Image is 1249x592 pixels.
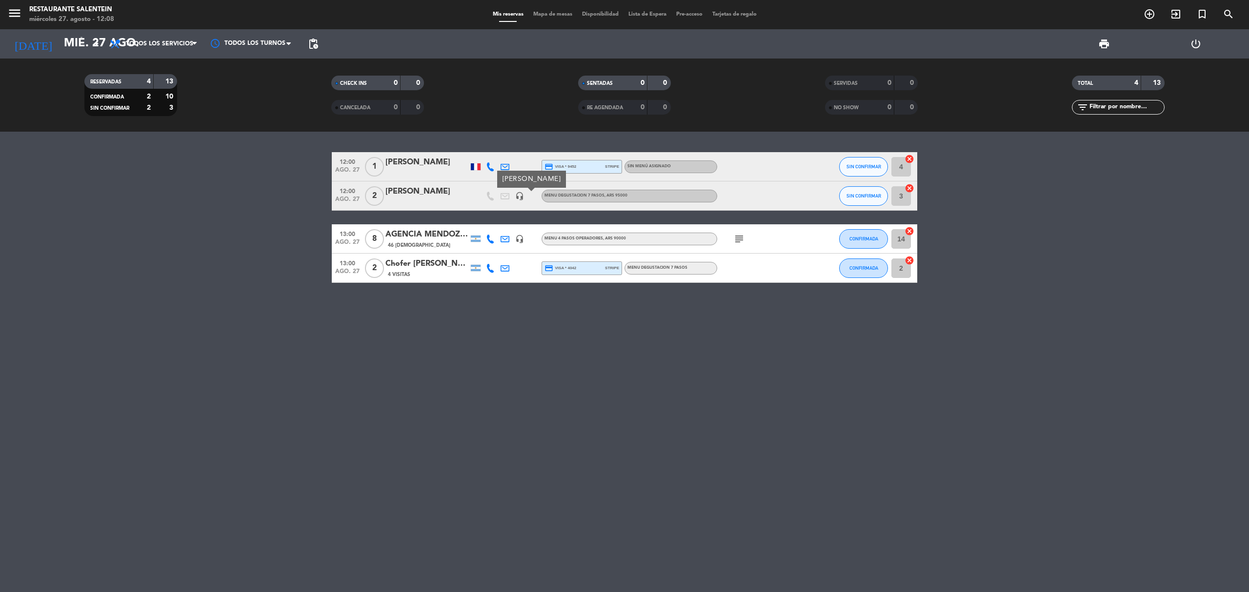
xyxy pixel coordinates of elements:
[839,258,888,278] button: CONFIRMADA
[587,105,623,110] span: RE AGENDADA
[1150,29,1242,59] div: LOG OUT
[544,194,627,197] span: MENU DEGUSTACION 7 PASOS
[335,196,360,207] span: ago. 27
[1077,101,1088,113] i: filter_list
[416,104,422,111] strong: 0
[147,104,151,111] strong: 2
[544,264,576,273] span: visa * 4042
[488,12,528,17] span: Mis reservas
[365,258,384,278] span: 2
[165,93,175,100] strong: 10
[7,33,59,55] i: [DATE]
[604,194,627,197] span: , ARS 95000
[365,186,384,206] span: 2
[544,162,576,171] span: visa * 9452
[169,104,175,111] strong: 3
[7,6,22,20] i: menu
[663,104,669,111] strong: 0
[1196,8,1208,20] i: turned_in_not
[147,78,151,85] strong: 4
[1078,81,1093,86] span: TOTAL
[165,78,175,85] strong: 13
[834,81,858,86] span: SERVIDAS
[627,164,671,168] span: Sin menú asignado
[388,271,410,278] span: 4 Visitas
[335,185,360,196] span: 12:00
[335,257,360,268] span: 13:00
[641,104,645,111] strong: 0
[90,79,121,84] span: RESERVADAS
[577,12,624,17] span: Disponibilidad
[385,257,468,270] div: Chofer [PERSON_NAME]
[394,104,398,111] strong: 0
[839,186,888,206] button: SIN CONFIRMAR
[846,193,881,198] span: SIN CONFIRMAR
[528,12,577,17] span: Mapa de mesas
[887,79,891,86] strong: 0
[29,15,114,24] div: miércoles 27. agosto - 12:08
[905,154,914,164] i: cancel
[126,40,193,47] span: Todos los servicios
[849,265,878,271] span: CONFIRMADA
[147,93,151,100] strong: 2
[335,239,360,250] span: ago. 27
[733,233,745,245] i: subject
[839,229,888,249] button: CONFIRMADA
[605,265,619,271] span: stripe
[910,79,916,86] strong: 0
[385,185,468,198] div: [PERSON_NAME]
[1223,8,1234,20] i: search
[887,104,891,111] strong: 0
[497,171,566,188] div: [PERSON_NAME]
[707,12,762,17] span: Tarjetas de regalo
[335,228,360,239] span: 13:00
[1170,8,1182,20] i: exit_to_app
[671,12,707,17] span: Pre-acceso
[905,183,914,193] i: cancel
[335,156,360,167] span: 12:00
[1098,38,1110,50] span: print
[1153,79,1163,86] strong: 13
[641,79,645,86] strong: 0
[663,79,669,86] strong: 0
[624,12,671,17] span: Lista de Espera
[515,235,524,243] i: headset_mic
[385,228,468,241] div: AGENCIA MENDOZA WINE CAMP
[7,6,22,24] button: menu
[544,237,626,240] span: Menu 4 pasos operadores
[605,163,619,170] span: stripe
[1088,102,1164,113] input: Filtrar por nombre...
[846,164,881,169] span: SIN CONFIRMAR
[603,237,626,240] span: , ARS 90000
[544,264,553,273] i: credit_card
[394,79,398,86] strong: 0
[90,95,124,99] span: CONFIRMADA
[365,157,384,177] span: 1
[1190,38,1202,50] i: power_settings_new
[335,167,360,178] span: ago. 27
[515,192,524,200] i: headset_mic
[1134,79,1138,86] strong: 4
[905,256,914,265] i: cancel
[91,38,102,50] i: arrow_drop_down
[335,268,360,279] span: ago. 27
[365,229,384,249] span: 8
[416,79,422,86] strong: 0
[307,38,319,50] span: pending_actions
[905,226,914,236] i: cancel
[587,81,613,86] span: SENTADAS
[834,105,859,110] span: NO SHOW
[90,106,129,111] span: SIN CONFIRMAR
[340,81,367,86] span: CHECK INS
[627,266,687,270] span: MENU DEGUSTACION 7 PASOS
[388,241,450,249] span: 46 [DEMOGRAPHIC_DATA]
[385,156,468,169] div: [PERSON_NAME]
[839,157,888,177] button: SIN CONFIRMAR
[849,236,878,241] span: CONFIRMADA
[29,5,114,15] div: Restaurante Salentein
[340,105,370,110] span: CANCELADA
[910,104,916,111] strong: 0
[544,162,553,171] i: credit_card
[1144,8,1155,20] i: add_circle_outline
